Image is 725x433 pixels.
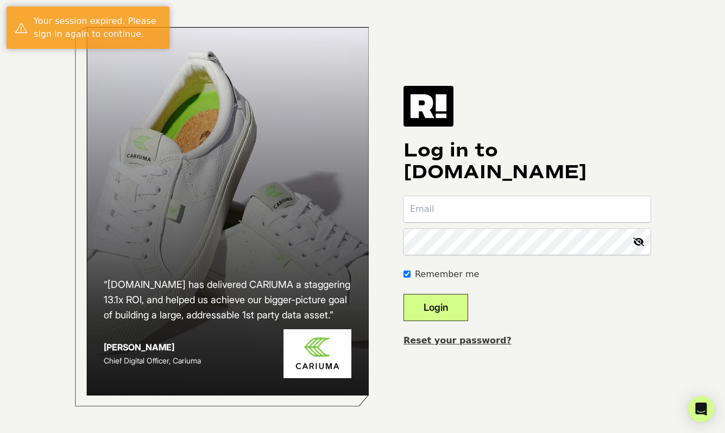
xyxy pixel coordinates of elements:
[404,86,453,126] img: Retention.com
[104,277,351,323] h2: “[DOMAIN_NAME] has delivered CARIUMA a staggering 13.1x ROI, and helped us achieve our bigger-pic...
[283,329,351,379] img: Cariuma
[415,268,479,281] label: Remember me
[34,15,161,41] div: Your session expired. Please sign in again to continue.
[404,335,512,346] a: Reset your password?
[104,342,174,353] strong: [PERSON_NAME]
[404,196,651,222] input: Email
[404,294,468,321] button: Login
[688,396,714,422] div: Open Intercom Messenger
[404,140,651,183] h1: Log in to [DOMAIN_NAME]
[104,356,201,365] span: Chief Digital Officer, Cariuma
